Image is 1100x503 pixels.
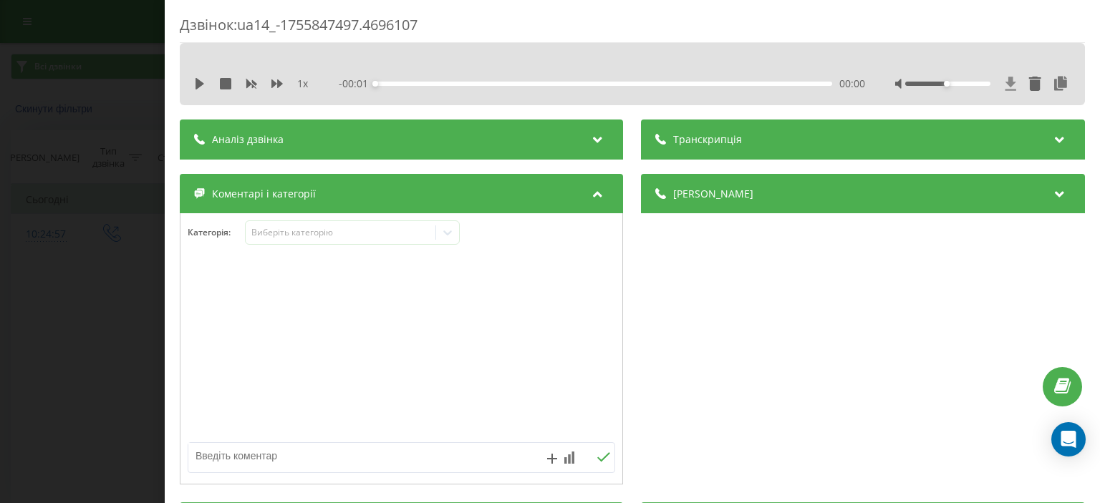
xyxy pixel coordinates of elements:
[212,132,284,147] span: Аналіз дзвінка
[674,187,754,201] span: [PERSON_NAME]
[1051,422,1086,456] div: Open Intercom Messenger
[839,77,865,91] span: 00:00
[944,81,950,87] div: Accessibility label
[674,132,743,147] span: Транскрипція
[339,77,376,91] span: - 00:01
[373,81,379,87] div: Accessibility label
[297,77,308,91] span: 1 x
[251,227,430,238] div: Виберіть категорію
[212,187,316,201] span: Коментарі і категорії
[180,15,1085,43] div: Дзвінок : ua14_-1755847497.4696107
[188,228,245,238] h4: Категорія :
